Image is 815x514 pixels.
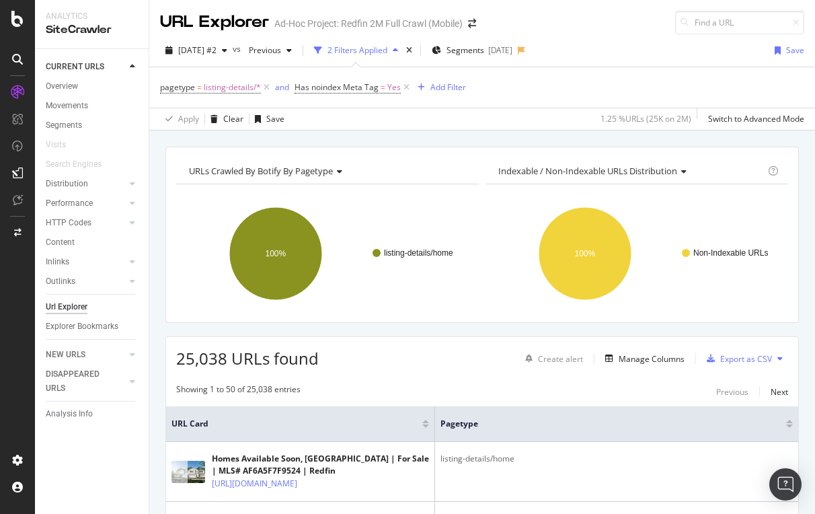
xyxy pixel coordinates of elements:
button: Clear [205,108,243,130]
span: = [197,81,202,93]
div: DISAPPEARED URLS [46,367,114,396]
h4: Indexable / Non-Indexable URLs Distribution [496,160,765,182]
a: Search Engines [46,157,115,172]
text: Non-Indexable URLs [693,248,768,258]
div: Movements [46,99,88,113]
svg: A chart. [176,195,479,312]
div: Segments [46,118,82,133]
div: Export as CSV [720,353,772,365]
div: Url Explorer [46,300,87,314]
a: [URL][DOMAIN_NAME] [212,477,297,490]
div: Save [786,44,804,56]
button: Save [769,40,804,61]
button: Switch to Advanced Mode [703,108,804,130]
a: Distribution [46,177,126,191]
a: Url Explorer [46,300,139,314]
span: 2025 Aug. 22nd #2 [178,44,217,56]
h4: URLs Crawled By Botify By pagetype [186,160,467,182]
span: listing-details/* [204,78,261,97]
div: Apply [178,113,199,124]
div: Clear [223,113,243,124]
span: vs [233,43,243,54]
span: URL Card [171,418,419,430]
svg: A chart. [486,195,788,312]
span: 25,038 URLs found [176,347,319,369]
span: Segments [447,44,484,56]
div: NEW URLS [46,348,85,362]
a: Analysis Info [46,407,139,421]
div: Showing 1 to 50 of 25,038 entries [176,383,301,400]
a: HTTP Codes [46,216,126,230]
span: Has noindex Meta Tag [295,81,379,93]
a: Outlinks [46,274,126,289]
div: Visits [46,138,66,152]
text: 100% [575,249,596,258]
button: Previous [716,383,748,400]
a: DISAPPEARED URLS [46,367,126,396]
div: Next [771,386,788,398]
button: [DATE] #2 [160,40,233,61]
button: Save [249,108,284,130]
button: Next [771,383,788,400]
span: URLs Crawled By Botify By pagetype [189,165,333,177]
div: Outlinks [46,274,75,289]
button: Segments[DATE] [426,40,518,61]
input: Find a URL [675,11,804,34]
div: Overview [46,79,78,94]
span: Indexable / Non-Indexable URLs distribution [498,165,677,177]
div: Explorer Bookmarks [46,320,118,334]
div: HTTP Codes [46,216,91,230]
a: Movements [46,99,139,113]
div: Content [46,235,75,250]
div: URL Explorer [160,11,269,34]
a: Visits [46,138,79,152]
div: Performance [46,196,93,211]
div: Open Intercom Messenger [769,468,802,501]
div: Previous [716,386,748,398]
button: Export as CSV [701,348,772,369]
div: Create alert [538,353,583,365]
div: Analysis Info [46,407,93,421]
button: Manage Columns [600,351,685,367]
a: Performance [46,196,126,211]
button: Apply [160,108,199,130]
div: Manage Columns [619,353,685,365]
a: NEW URLS [46,348,126,362]
a: CURRENT URLS [46,60,126,74]
div: Switch to Advanced Mode [708,113,804,124]
a: Inlinks [46,255,126,269]
a: Explorer Bookmarks [46,320,139,334]
div: SiteCrawler [46,22,138,38]
text: listing-details/home [384,248,453,258]
button: 2 Filters Applied [309,40,403,61]
a: Segments [46,118,139,133]
a: Overview [46,79,139,94]
div: 1.25 % URLs ( 25K on 2M ) [600,113,691,124]
button: and [275,81,289,94]
div: arrow-right-arrow-left [468,19,476,28]
div: Search Engines [46,157,102,172]
div: Distribution [46,177,88,191]
span: pagetype [440,418,766,430]
div: CURRENT URLS [46,60,104,74]
div: Homes Available Soon, [GEOGRAPHIC_DATA] | For Sale | MLS# AF6A5F7F9524 | Redfin [212,453,429,477]
button: Add Filter [412,79,466,96]
div: times [403,44,415,57]
span: Yes [387,78,401,97]
span: pagetype [160,81,195,93]
div: 2 Filters Applied [327,44,387,56]
a: Content [46,235,139,250]
text: 100% [266,249,286,258]
span: Previous [243,44,281,56]
button: Create alert [520,348,583,369]
span: = [381,81,385,93]
div: Inlinks [46,255,69,269]
div: Ad-Hoc Project: Redfin 2M Full Crawl (Mobile) [274,17,463,30]
button: Previous [243,40,297,61]
img: main image [171,461,205,483]
div: Save [266,113,284,124]
div: listing-details/home [440,453,793,465]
